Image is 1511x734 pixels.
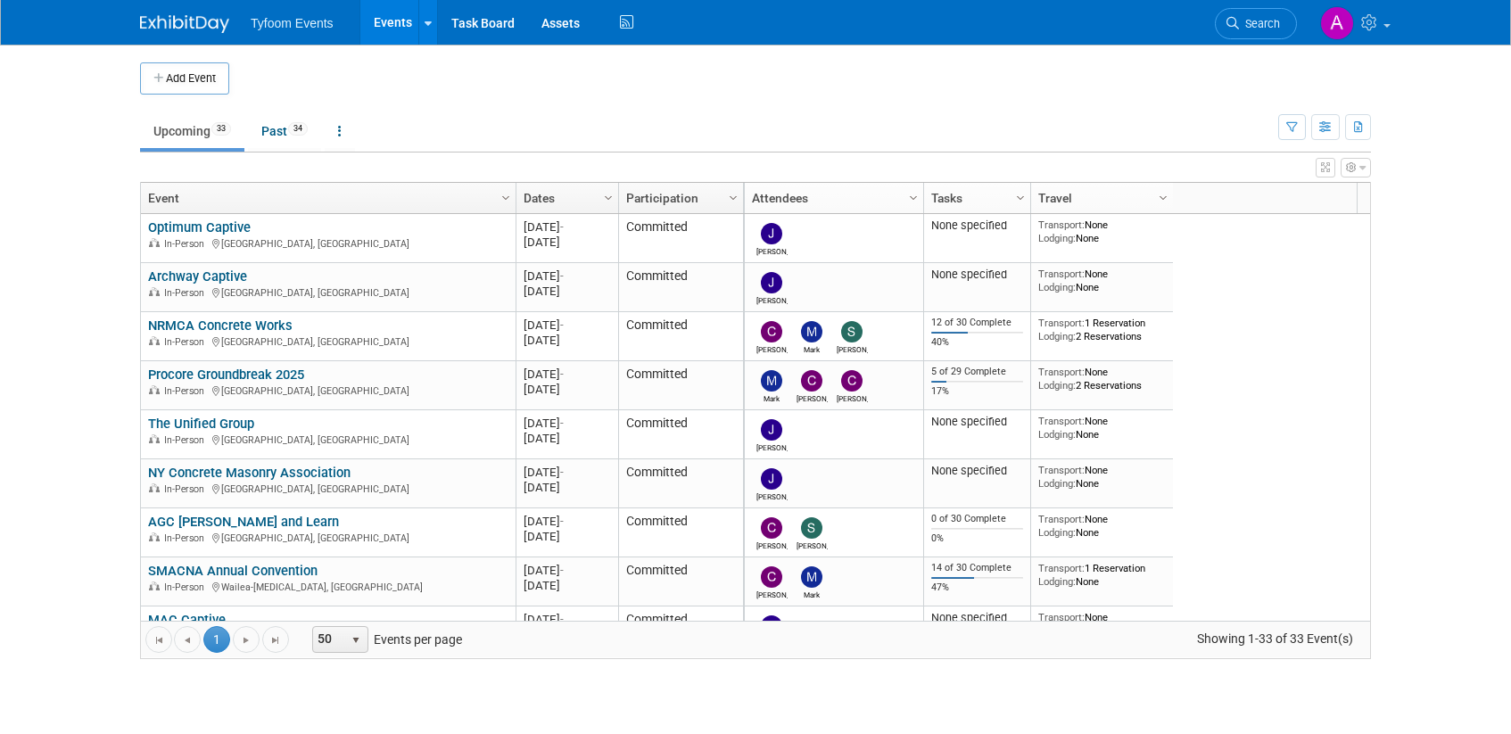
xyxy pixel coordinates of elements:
div: [DATE] [524,529,610,544]
span: Transport: [1038,366,1085,378]
div: Corbin Nelson [756,342,788,354]
span: - [560,416,564,430]
span: In-Person [164,483,210,495]
span: 34 [288,122,308,136]
div: 17% [931,385,1024,398]
span: Lodging: [1038,232,1076,244]
a: Go to the last page [262,626,289,653]
span: Lodging: [1038,575,1076,588]
img: In-Person Event [149,581,160,590]
img: In-Person Event [149,532,160,541]
td: Committed [618,410,743,459]
img: Jason Cuskelly [761,468,782,490]
a: Participation [626,183,731,213]
span: Lodging: [1038,428,1076,441]
div: None None [1038,219,1167,244]
a: Column Settings [1011,183,1031,210]
div: [DATE] [524,514,610,529]
img: Jason Cuskelly [761,272,782,293]
div: 1 Reservation None [1038,562,1167,588]
div: None specified [931,464,1024,478]
span: - [560,269,564,283]
div: Wailea-[MEDICAL_DATA], [GEOGRAPHIC_DATA] [148,579,508,594]
span: Column Settings [906,191,921,205]
span: 1 [203,626,230,653]
img: In-Person Event [149,385,160,394]
span: Lodging: [1038,281,1076,293]
div: Mark Nelson [797,342,828,354]
div: Jason Cuskelly [756,244,788,256]
span: Transport: [1038,611,1085,623]
a: The Unified Group [148,416,254,432]
a: Go to the next page [233,626,260,653]
span: Go to the previous page [180,633,194,647]
span: - [560,564,564,577]
div: None specified [931,611,1024,625]
div: None None [1038,268,1167,293]
img: Jason Cuskelly [761,419,782,441]
td: Committed [618,508,743,557]
img: In-Person Event [149,238,160,247]
span: In-Person [164,385,210,397]
div: Corbin Nelson [797,392,828,403]
div: [DATE] [524,367,610,382]
a: NRMCA Concrete Works [148,318,293,334]
div: [DATE] [524,465,610,480]
div: 47% [931,581,1024,594]
div: Jason Cuskelly [756,490,788,501]
a: Search [1215,8,1297,39]
td: Committed [618,606,743,656]
td: Committed [618,361,743,410]
div: [GEOGRAPHIC_DATA], [GEOGRAPHIC_DATA] [148,530,508,545]
a: Column Settings [497,183,516,210]
div: Mark Nelson [797,588,828,599]
span: Showing 1-33 of 33 Event(s) [1181,626,1370,651]
a: Travel [1038,183,1161,213]
div: [DATE] [524,268,610,284]
td: Committed [618,263,743,312]
img: Steve Davis [801,517,822,539]
a: Procore Groundbreak 2025 [148,367,304,383]
div: [GEOGRAPHIC_DATA], [GEOGRAPHIC_DATA] [148,383,508,398]
img: Corbin Nelson [761,517,782,539]
div: Steve Davis [837,342,868,354]
div: [DATE] [524,219,610,235]
a: Column Settings [599,183,619,210]
div: 0 of 30 Complete [931,513,1024,525]
img: In-Person Event [149,287,160,296]
div: [DATE] [524,416,610,431]
span: 50 [313,627,343,652]
div: [GEOGRAPHIC_DATA], [GEOGRAPHIC_DATA] [148,285,508,300]
a: Column Settings [904,183,924,210]
span: Go to the first page [152,633,166,647]
div: None None [1038,415,1167,441]
span: Column Settings [1013,191,1028,205]
div: Chris Walker [837,392,868,403]
div: 0% [931,532,1024,545]
a: Column Settings [1154,183,1174,210]
span: In-Person [164,532,210,544]
img: Chris Walker [841,370,863,392]
div: [DATE] [524,612,610,627]
span: Column Settings [499,191,513,205]
span: Transport: [1038,415,1085,427]
img: ExhibitDay [140,15,229,33]
a: MAC Captive [148,612,226,628]
span: - [560,613,564,626]
img: Chris Walker [761,566,782,588]
span: In-Person [164,287,210,299]
img: In-Person Event [149,483,160,492]
div: 1 Reservation 2 Reservations [1038,317,1167,342]
span: In-Person [164,581,210,593]
td: Committed [618,557,743,606]
div: None None [1038,611,1167,637]
div: [DATE] [524,333,610,348]
div: Corbin Nelson [756,539,788,550]
img: Jason Cuskelly [761,223,782,244]
a: SMACNA Annual Convention [148,563,318,579]
span: Go to the last page [268,633,283,647]
div: [GEOGRAPHIC_DATA], [GEOGRAPHIC_DATA] [148,432,508,447]
a: Past34 [248,114,321,148]
span: Go to the next page [239,633,253,647]
div: [DATE] [524,284,610,299]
